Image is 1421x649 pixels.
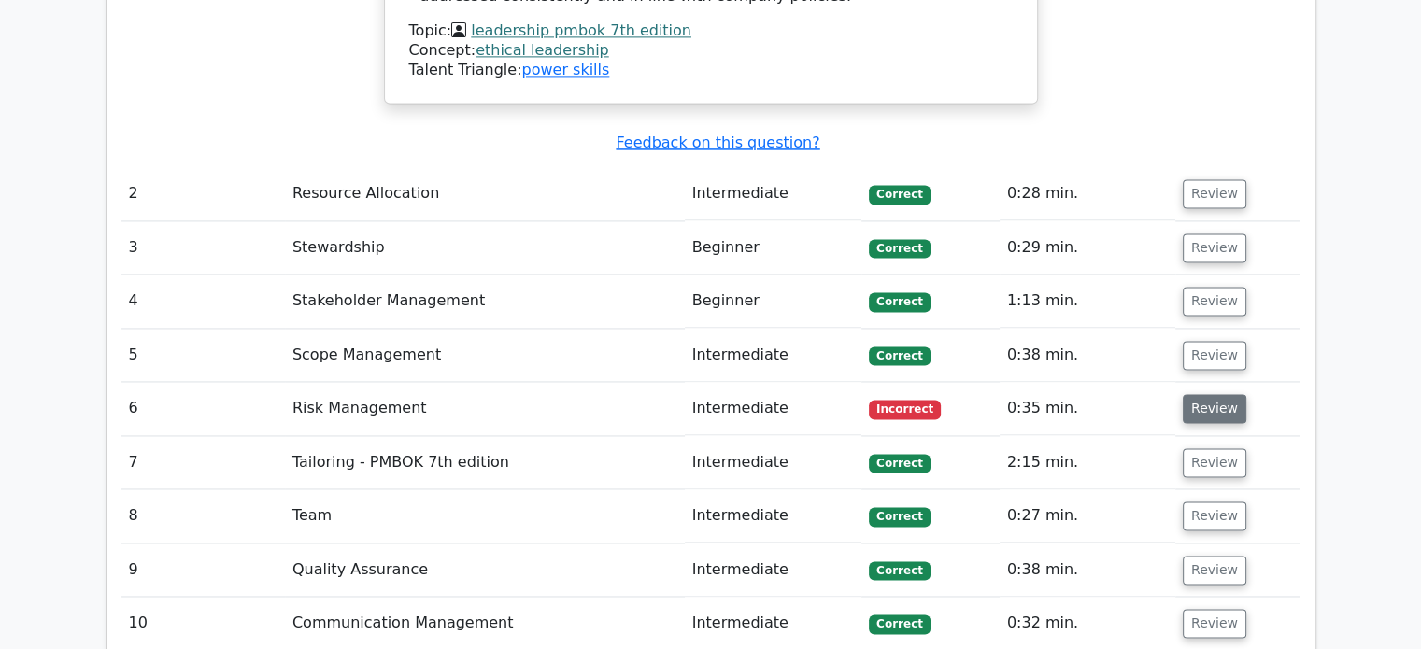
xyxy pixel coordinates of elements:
[1000,543,1175,597] td: 0:38 min.
[1183,233,1246,262] button: Review
[685,329,862,382] td: Intermediate
[285,329,685,382] td: Scope Management
[121,382,285,435] td: 6
[869,454,930,473] span: Correct
[616,134,819,151] a: Feedback on this question?
[685,167,862,220] td: Intermediate
[1183,501,1246,530] button: Review
[285,275,685,328] td: Stakeholder Management
[869,400,941,418] span: Incorrect
[869,507,930,526] span: Correct
[121,489,285,543] td: 8
[1000,489,1175,543] td: 0:27 min.
[476,41,609,59] a: ethical leadership
[1183,609,1246,638] button: Review
[285,382,685,435] td: Risk Management
[1183,394,1246,423] button: Review
[1183,179,1246,208] button: Review
[685,382,862,435] td: Intermediate
[1000,275,1175,328] td: 1:13 min.
[521,61,609,78] a: power skills
[685,221,862,275] td: Beginner
[1183,556,1246,585] button: Review
[869,346,930,365] span: Correct
[121,167,285,220] td: 2
[121,543,285,597] td: 9
[869,292,930,311] span: Correct
[121,436,285,489] td: 7
[1183,448,1246,477] button: Review
[685,543,862,597] td: Intermediate
[121,329,285,382] td: 5
[869,185,930,204] span: Correct
[285,221,685,275] td: Stewardship
[285,436,685,489] td: Tailoring - PMBOK 7th edition
[285,543,685,597] td: Quality Assurance
[471,21,691,39] a: leadership pmbok 7th edition
[1183,341,1246,370] button: Review
[1000,167,1175,220] td: 0:28 min.
[1000,436,1175,489] td: 2:15 min.
[409,21,1013,41] div: Topic:
[285,489,685,543] td: Team
[409,41,1013,61] div: Concept:
[869,239,930,258] span: Correct
[869,614,930,633] span: Correct
[685,436,862,489] td: Intermediate
[1183,287,1246,316] button: Review
[685,489,862,543] td: Intermediate
[869,561,930,580] span: Correct
[1000,382,1175,435] td: 0:35 min.
[121,221,285,275] td: 3
[409,21,1013,79] div: Talent Triangle:
[285,167,685,220] td: Resource Allocation
[121,275,285,328] td: 4
[1000,329,1175,382] td: 0:38 min.
[1000,221,1175,275] td: 0:29 min.
[685,275,862,328] td: Beginner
